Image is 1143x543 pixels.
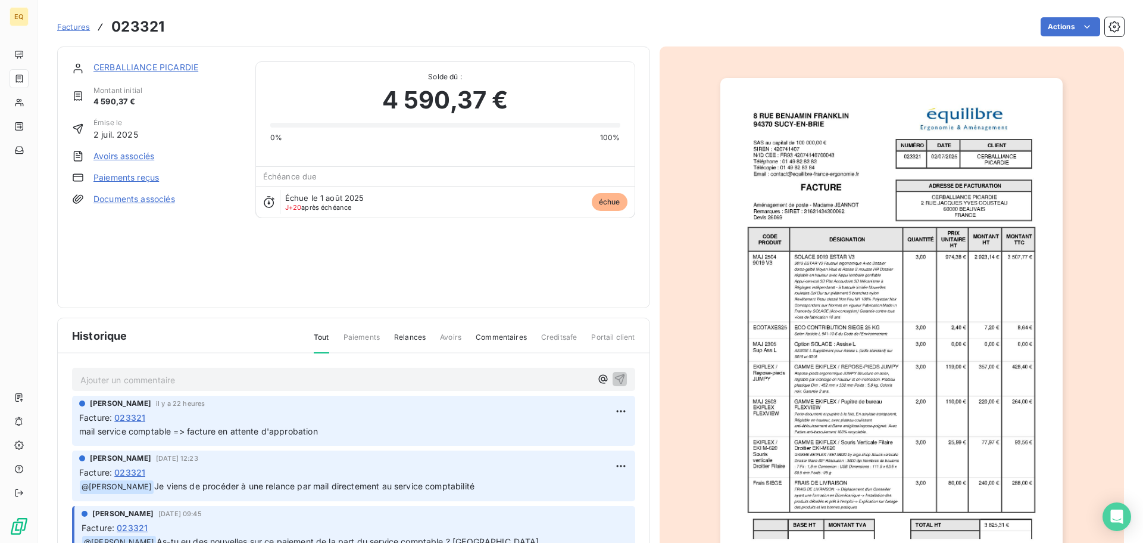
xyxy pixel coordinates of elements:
[93,193,175,205] a: Documents associés
[158,510,202,517] span: [DATE] 09:45
[285,203,302,212] span: J+20
[10,517,29,536] img: Logo LeanPay
[285,204,352,211] span: après échéance
[10,7,29,26] div: EQ
[90,453,151,464] span: [PERSON_NAME]
[72,328,127,344] span: Historique
[93,117,138,128] span: Émise le
[93,128,138,141] span: 2 juil. 2025
[79,411,112,424] span: Facture :
[600,132,620,143] span: 100%
[541,332,577,352] span: Creditsafe
[93,96,142,108] span: 4 590,37 €
[92,508,154,519] span: [PERSON_NAME]
[57,21,90,33] a: Factures
[82,522,114,534] span: Facture :
[57,22,90,32] span: Factures
[270,132,282,143] span: 0%
[93,62,198,72] a: CERBALLIANCE PICARDIE
[93,172,159,184] a: Paiements reçus
[117,522,148,534] span: 023321
[93,150,154,162] a: Avoirs associés
[592,193,627,211] span: échue
[314,332,329,353] span: Tout
[80,480,154,494] span: @ [PERSON_NAME]
[156,455,198,462] span: [DATE] 12:23
[156,400,205,407] span: il y a 22 heures
[154,481,474,491] span: Je viens de procéder à une relance par mail directement au service comptabilité
[93,85,142,96] span: Montant initial
[591,332,635,352] span: Portail client
[111,16,164,38] h3: 023321
[114,411,145,424] span: 023321
[79,426,318,436] span: mail service comptable => facture en attente d'approbation
[440,332,461,352] span: Avoirs
[270,72,620,82] span: Solde dû :
[79,466,112,479] span: Facture :
[285,193,364,203] span: Échue le 1 août 2025
[394,332,426,352] span: Relances
[90,398,151,409] span: [PERSON_NAME]
[1041,17,1100,36] button: Actions
[1103,502,1131,531] div: Open Intercom Messenger
[263,172,317,181] span: Échéance due
[476,332,527,352] span: Commentaires
[114,466,145,479] span: 023321
[343,332,380,352] span: Paiements
[382,82,508,118] span: 4 590,37 €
